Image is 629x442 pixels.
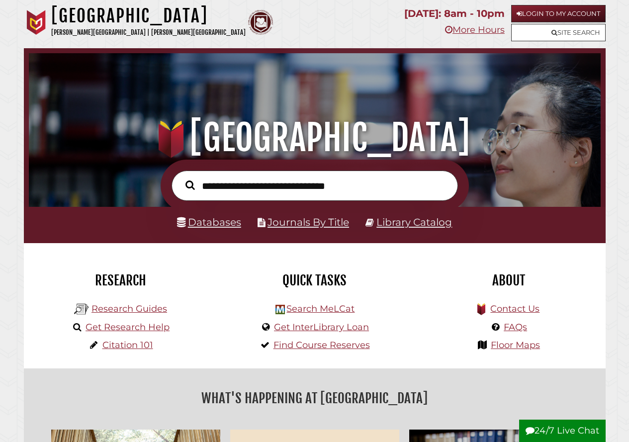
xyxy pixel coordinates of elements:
[490,303,539,314] a: Contact Us
[91,303,167,314] a: Research Guides
[273,340,370,351] a: Find Course Reserves
[404,5,505,22] p: [DATE]: 8am - 10pm
[511,5,606,22] a: Login to My Account
[274,322,369,333] a: Get InterLibrary Loan
[275,305,285,314] img: Hekman Library Logo
[185,180,195,190] i: Search
[286,303,355,314] a: Search MeLCat
[24,10,49,35] img: Calvin University
[31,387,598,410] h2: What's Happening at [GEOGRAPHIC_DATA]
[511,24,606,41] a: Site Search
[180,178,200,192] button: Search
[248,10,273,35] img: Calvin Theological Seminary
[419,272,598,289] h2: About
[102,340,153,351] a: Citation 101
[445,24,505,35] a: More Hours
[177,216,241,228] a: Databases
[74,302,89,317] img: Hekman Library Logo
[31,272,210,289] h2: Research
[376,216,452,228] a: Library Catalog
[51,5,246,27] h1: [GEOGRAPHIC_DATA]
[86,322,170,333] a: Get Research Help
[268,216,349,228] a: Journals By Title
[225,272,404,289] h2: Quick Tasks
[51,27,246,38] p: [PERSON_NAME][GEOGRAPHIC_DATA] | [PERSON_NAME][GEOGRAPHIC_DATA]
[491,340,540,351] a: Floor Maps
[38,116,591,160] h1: [GEOGRAPHIC_DATA]
[504,322,527,333] a: FAQs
